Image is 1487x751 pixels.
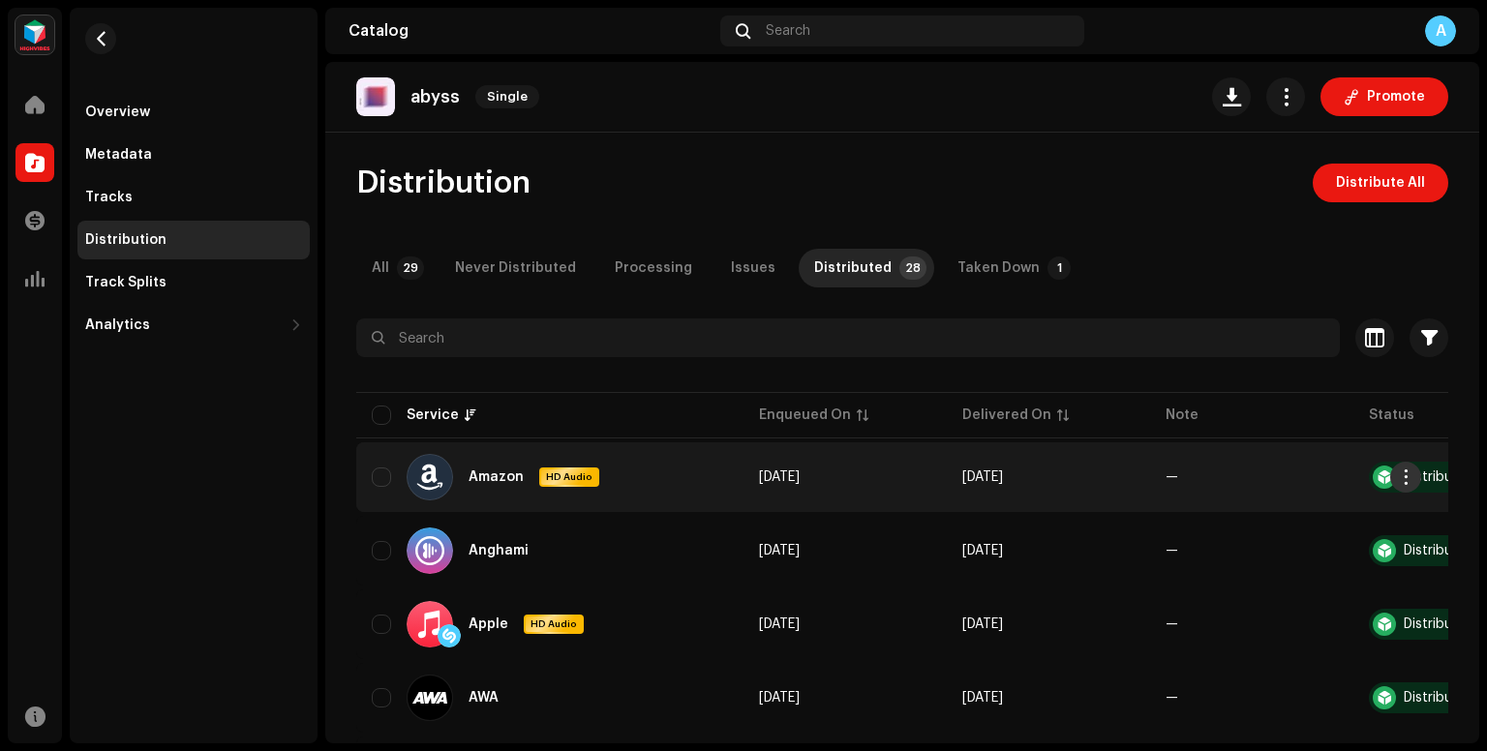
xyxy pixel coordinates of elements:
span: Dec 4, 2024 [962,617,1003,631]
div: Service [407,406,459,425]
div: AWA [469,691,499,705]
span: Dec 4, 2024 [962,691,1003,705]
re-m-nav-item: Overview [77,93,310,132]
span: Search [766,23,810,39]
p: abyss [410,87,460,107]
re-a-table-badge: — [1166,470,1178,484]
span: HD Audio [526,617,582,631]
div: Analytics [85,317,150,333]
p-badge: 29 [397,256,424,280]
re-m-nav-item: Tracks [77,178,310,217]
span: Dec 4, 2024 [962,470,1003,484]
img: feab3aad-9b62-475c-8caf-26f15a9573ee [15,15,54,54]
span: HD Audio [541,470,597,484]
re-m-nav-item: Track Splits [77,263,310,302]
div: Issues [731,249,775,287]
div: Amazon [469,470,524,484]
div: A [1425,15,1456,46]
span: Dec 3, 2024 [759,617,800,631]
div: Apple [469,617,508,631]
span: Dec 3, 2024 [759,691,800,705]
p-badge: 1 [1047,256,1071,280]
div: Processing [615,249,692,287]
div: Never Distributed [455,249,576,287]
button: Distribute All [1313,164,1448,202]
span: Dec 4, 2024 [962,544,1003,557]
div: Distributed [814,249,892,287]
span: Distribution [356,164,531,202]
div: Taken Down [957,249,1040,287]
re-m-nav-item: Distribution [77,221,310,259]
div: Anghami [469,544,529,557]
span: Dec 3, 2024 [759,544,800,557]
div: Distributed [1404,470,1474,484]
re-m-nav-item: Metadata [77,135,310,174]
div: Metadata [85,147,152,163]
span: Single [475,85,539,108]
div: Track Splits [85,275,167,290]
re-a-table-badge: — [1166,544,1178,557]
img: 3ddce755-9812-4edd-aa4f-a118a4e57e06 [356,77,395,116]
div: Enqueued On [759,406,851,425]
span: Dec 3, 2024 [759,470,800,484]
div: Distributed [1404,691,1474,705]
re-a-table-badge: — [1166,617,1178,631]
p-badge: 28 [899,256,926,280]
div: Distributed [1404,617,1474,631]
span: Promote [1367,77,1425,116]
re-a-table-badge: — [1166,691,1178,705]
button: Promote [1320,77,1448,116]
div: Distributed [1404,544,1474,557]
div: All [372,249,389,287]
div: Catalog [349,23,713,39]
div: Overview [85,105,150,120]
div: Tracks [85,190,133,205]
div: Distribution [85,232,167,248]
input: Search [356,318,1340,357]
re-m-nav-dropdown: Analytics [77,306,310,345]
span: Distribute All [1336,164,1425,202]
div: Delivered On [962,406,1051,425]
